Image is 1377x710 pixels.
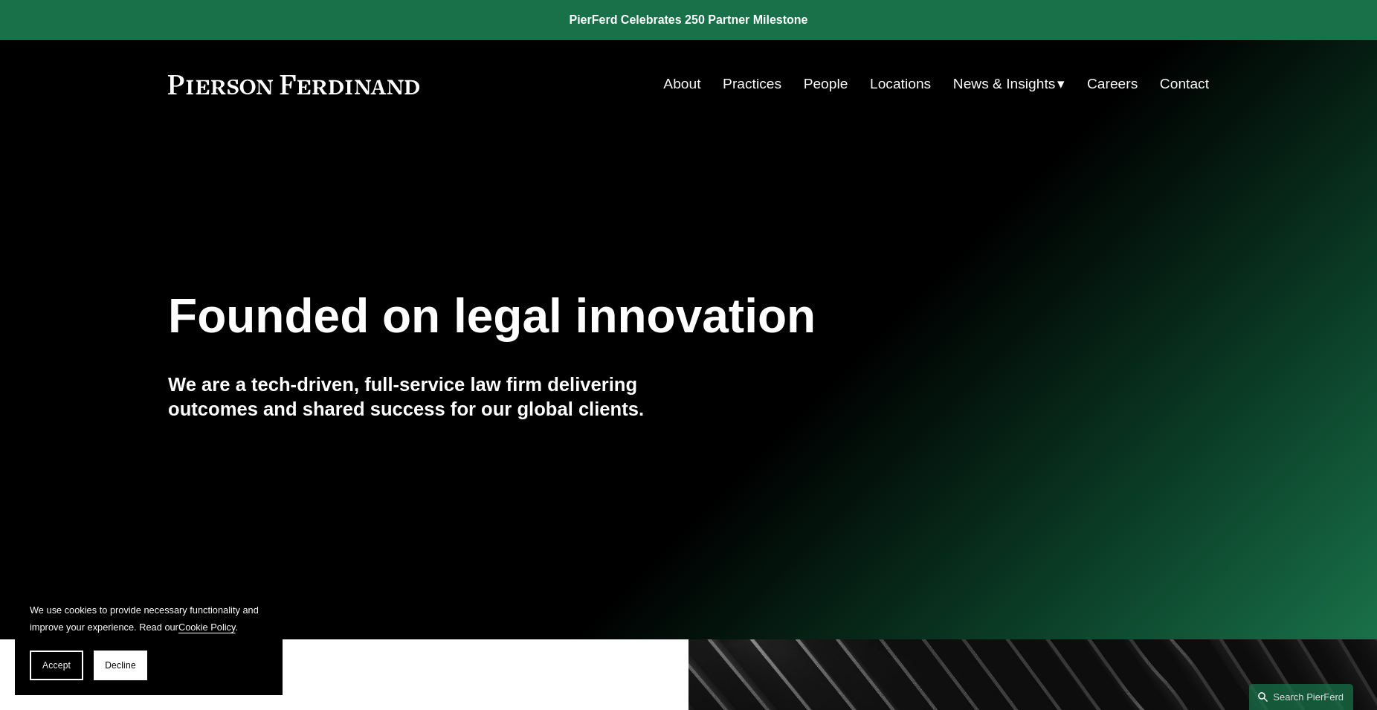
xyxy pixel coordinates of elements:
[870,70,931,98] a: Locations
[30,651,83,680] button: Accept
[168,372,688,421] h4: We are a tech-driven, full-service law firm delivering outcomes and shared success for our global...
[94,651,147,680] button: Decline
[15,587,283,695] section: Cookie banner
[953,71,1056,97] span: News & Insights
[178,622,236,633] a: Cookie Policy
[663,70,700,98] a: About
[30,601,268,636] p: We use cookies to provide necessary functionality and improve your experience. Read our .
[1249,684,1353,710] a: Search this site
[953,70,1065,98] a: folder dropdown
[1160,70,1209,98] a: Contact
[804,70,848,98] a: People
[168,289,1036,343] h1: Founded on legal innovation
[1087,70,1138,98] a: Careers
[42,660,71,671] span: Accept
[723,70,781,98] a: Practices
[105,660,136,671] span: Decline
